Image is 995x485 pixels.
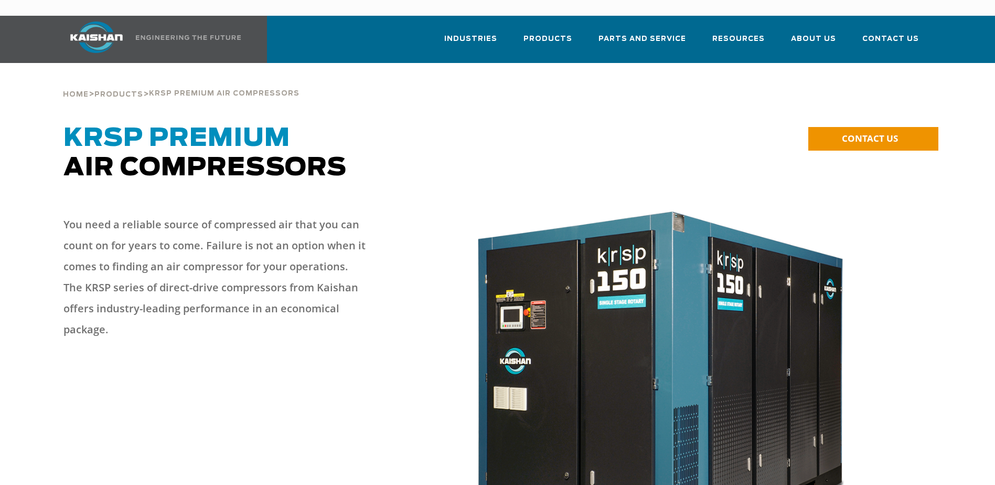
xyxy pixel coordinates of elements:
[149,90,299,97] span: krsp premium air compressors
[598,33,686,45] span: Parts and Service
[444,33,497,45] span: Industries
[598,25,686,61] a: Parts and Service
[862,25,919,61] a: Contact Us
[63,126,347,181] span: Air Compressors
[63,91,89,98] span: Home
[712,33,765,45] span: Resources
[808,127,938,151] a: CONTACT US
[444,25,497,61] a: Industries
[523,25,572,61] a: Products
[63,214,368,340] p: You need a reliable source of compressed air that you can count on for years to come. Failure is ...
[842,132,898,144] span: CONTACT US
[791,33,836,45] span: About Us
[63,89,89,99] a: Home
[523,33,572,45] span: Products
[94,89,143,99] a: Products
[94,91,143,98] span: Products
[712,25,765,61] a: Resources
[862,33,919,45] span: Contact Us
[136,35,241,40] img: Engineering the future
[57,16,243,63] a: Kaishan USA
[57,22,136,53] img: kaishan logo
[63,63,299,103] div: > >
[791,25,836,61] a: About Us
[63,126,290,151] span: KRSP Premium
